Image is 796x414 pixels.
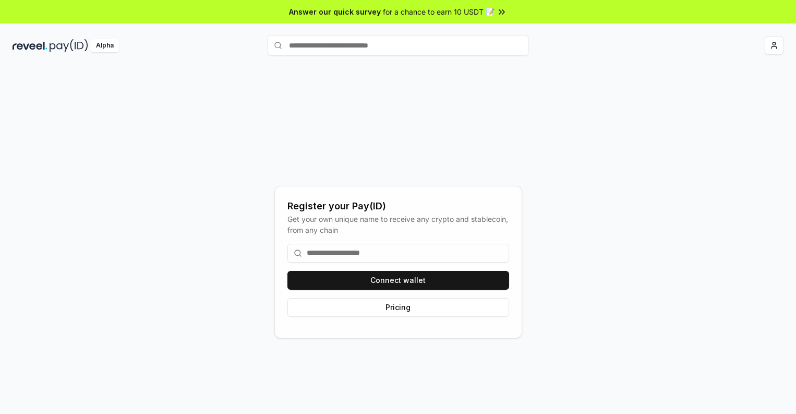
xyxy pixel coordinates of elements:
button: Connect wallet [287,271,509,290]
img: pay_id [50,39,88,52]
div: Alpha [90,39,119,52]
img: reveel_dark [13,39,47,52]
span: for a chance to earn 10 USDT 📝 [383,6,495,17]
div: Register your Pay(ID) [287,199,509,214]
div: Get your own unique name to receive any crypto and stablecoin, from any chain [287,214,509,235]
button: Pricing [287,298,509,317]
span: Answer our quick survey [289,6,381,17]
